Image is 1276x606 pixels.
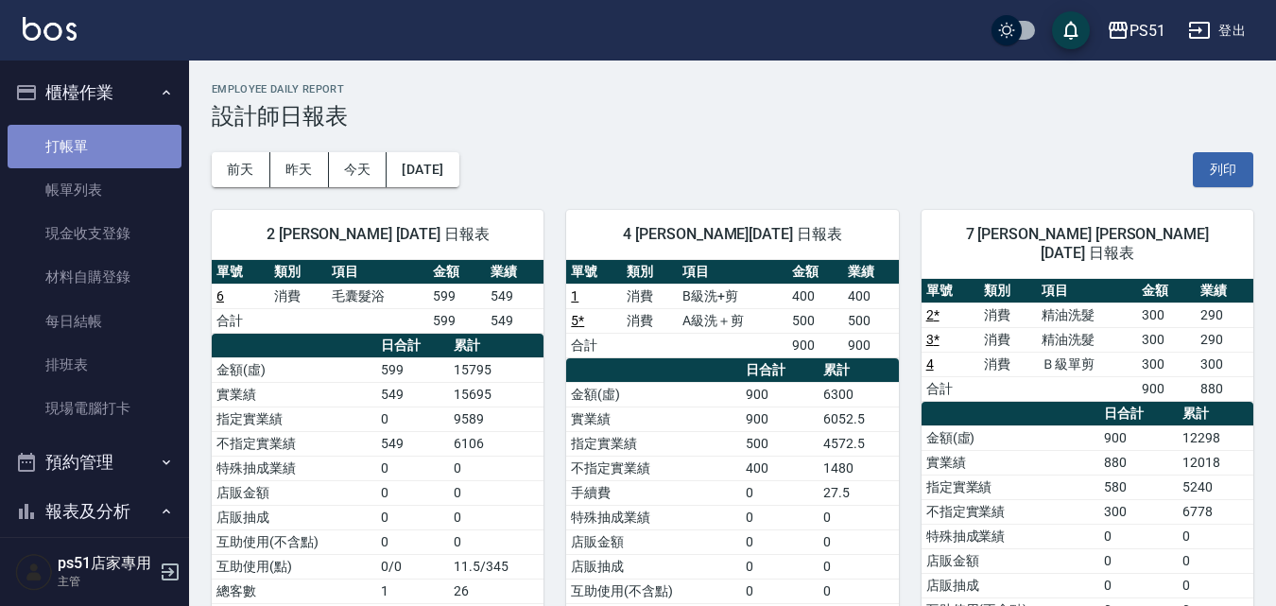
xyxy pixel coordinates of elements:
[376,456,449,480] td: 0
[212,407,376,431] td: 指定實業績
[212,357,376,382] td: 金額(虛)
[979,327,1037,352] td: 消費
[1178,402,1253,426] th: 累計
[1099,475,1178,499] td: 580
[1099,425,1178,450] td: 900
[8,168,181,212] a: 帳單列表
[8,125,181,168] a: 打帳單
[270,152,329,187] button: 昨天
[212,431,376,456] td: 不指定實業績
[622,284,678,308] td: 消費
[212,152,270,187] button: 前天
[212,260,269,285] th: 單號
[979,279,1037,303] th: 類別
[1196,327,1253,352] td: 290
[819,382,899,407] td: 6300
[376,505,449,529] td: 0
[428,308,486,333] td: 599
[486,260,543,285] th: 業績
[566,529,741,554] td: 店販金額
[922,450,1099,475] td: 實業績
[1137,352,1195,376] td: 300
[387,152,458,187] button: [DATE]
[787,284,843,308] td: 400
[212,382,376,407] td: 實業績
[1099,450,1178,475] td: 880
[1137,376,1195,401] td: 900
[212,103,1253,130] h3: 設計師日報表
[1137,303,1195,327] td: 300
[8,300,181,343] a: 每日結帳
[327,284,427,308] td: 毛囊髮浴
[922,279,1253,402] table: a dense table
[234,225,521,244] span: 2 [PERSON_NAME] [DATE] 日報表
[376,529,449,554] td: 0
[741,407,819,431] td: 900
[1099,11,1173,50] button: PS51
[449,334,543,358] th: 累計
[1178,548,1253,573] td: 0
[58,573,154,590] p: 主管
[212,456,376,480] td: 特殊抽成業績
[8,387,181,430] a: 現場電腦打卡
[819,456,899,480] td: 1480
[926,356,934,372] a: 4
[376,407,449,431] td: 0
[1099,573,1178,597] td: 0
[1137,279,1195,303] th: 金額
[922,425,1099,450] td: 金額(虛)
[741,358,819,383] th: 日合計
[922,524,1099,548] td: 特殊抽成業績
[1099,499,1178,524] td: 300
[212,308,269,333] td: 合計
[819,529,899,554] td: 0
[8,343,181,387] a: 排班表
[843,284,899,308] td: 400
[8,255,181,299] a: 材料自購登錄
[1178,499,1253,524] td: 6778
[1099,524,1178,548] td: 0
[449,431,543,456] td: 6106
[787,333,843,357] td: 900
[622,260,678,285] th: 類別
[376,382,449,407] td: 549
[1037,303,1137,327] td: 精油洗髮
[486,284,543,308] td: 549
[979,352,1037,376] td: 消費
[376,579,449,603] td: 1
[269,284,327,308] td: 消費
[922,376,979,401] td: 合計
[566,554,741,579] td: 店販抽成
[376,334,449,358] th: 日合計
[819,431,899,456] td: 4572.5
[843,333,899,357] td: 900
[1099,548,1178,573] td: 0
[1037,327,1137,352] td: 精油洗髮
[589,225,875,244] span: 4 [PERSON_NAME][DATE] 日報表
[8,212,181,255] a: 現金收支登錄
[787,260,843,285] th: 金額
[819,480,899,505] td: 27.5
[1196,376,1253,401] td: 880
[922,573,1099,597] td: 店販抽成
[819,554,899,579] td: 0
[678,308,787,333] td: A級洗＋剪
[1137,327,1195,352] td: 300
[1196,279,1253,303] th: 業績
[566,382,741,407] td: 金額(虛)
[741,505,819,529] td: 0
[843,308,899,333] td: 500
[269,260,327,285] th: 類別
[212,505,376,529] td: 店販抽成
[327,260,427,285] th: 項目
[449,407,543,431] td: 9589
[486,308,543,333] td: 549
[8,487,181,536] button: 報表及分析
[622,308,678,333] td: 消費
[212,579,376,603] td: 總客數
[1178,475,1253,499] td: 5240
[741,529,819,554] td: 0
[566,333,622,357] td: 合計
[449,357,543,382] td: 15795
[449,382,543,407] td: 15695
